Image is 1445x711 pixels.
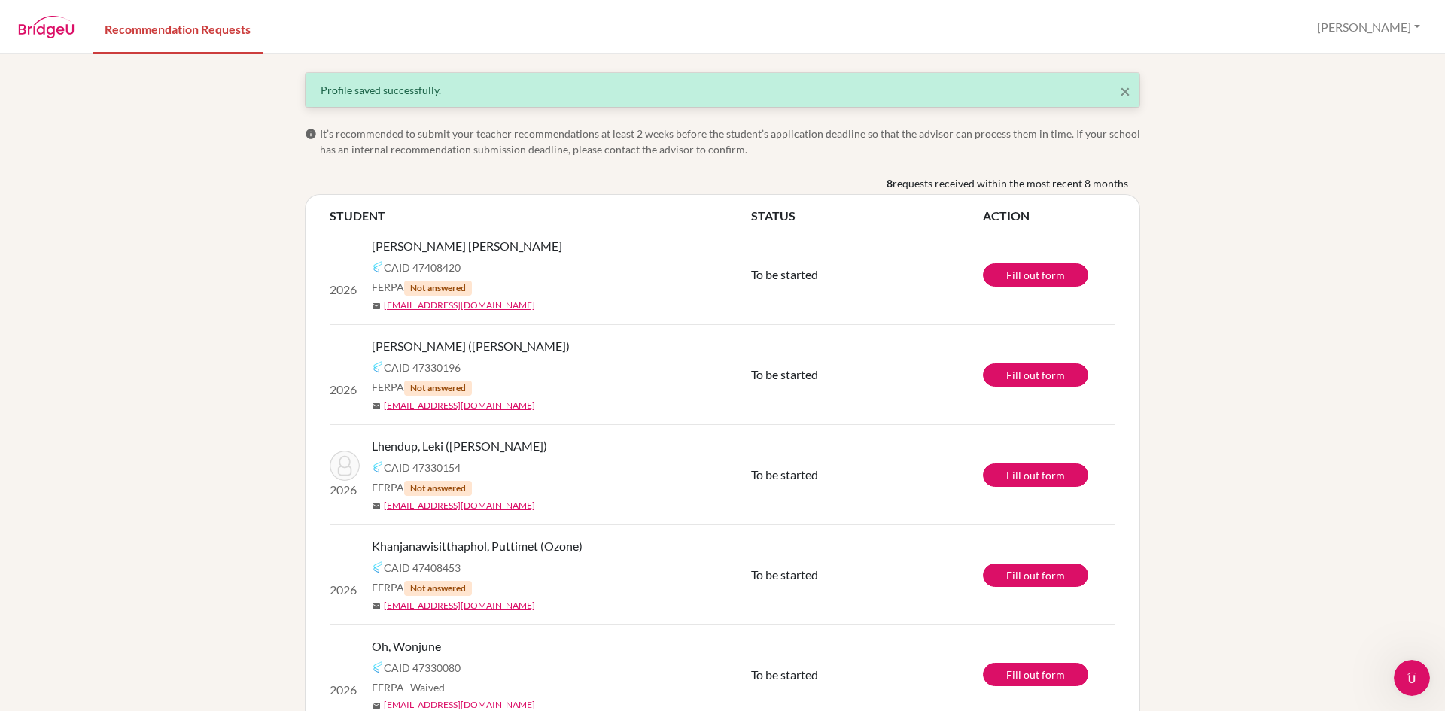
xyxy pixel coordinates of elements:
[751,667,818,682] span: To be started
[372,461,384,473] img: Common App logo
[384,499,535,512] a: [EMAIL_ADDRESS][DOMAIN_NAME]
[372,279,472,296] span: FERPA
[983,263,1088,287] a: Fill out form
[384,660,461,676] span: CAID 47330080
[1310,13,1427,41] button: [PERSON_NAME]
[1120,80,1130,102] span: ×
[330,251,360,281] img: Longley, Michael Andrew Nathan
[751,267,818,281] span: To be started
[983,363,1088,387] a: Fill out form
[404,681,445,694] span: - Waived
[1120,82,1130,100] button: Close
[384,460,461,476] span: CAID 47330154
[983,207,1115,225] th: ACTION
[321,82,1124,98] div: Profile saved successfully.
[384,560,461,576] span: CAID 47408453
[372,637,441,655] span: Oh, Wonjune
[372,701,381,710] span: mail
[1394,660,1430,696] iframe: Intercom live chat
[372,302,381,311] span: mail
[751,367,818,381] span: To be started
[372,537,583,555] span: Khanjanawisitthaphol, Puttimet (Ozone)
[983,564,1088,587] a: Fill out form
[384,399,535,412] a: [EMAIL_ADDRESS][DOMAIN_NAME]
[983,463,1088,487] a: Fill out form
[372,361,384,373] img: Common App logo
[893,175,1128,191] span: requests received within the most recent 8 months
[330,451,360,481] img: Lhendup, Leki (Shengs)
[751,467,818,482] span: To be started
[330,351,360,381] img: Li, Xin (Daniel)
[887,175,893,191] b: 8
[751,567,818,582] span: To be started
[372,402,381,411] span: mail
[330,481,360,499] p: 2026
[330,551,360,581] img: Khanjanawisitthaphol, Puttimet (Ozone)
[330,681,360,699] p: 2026
[983,663,1088,686] a: Fill out form
[305,128,317,140] span: info
[384,299,535,312] a: [EMAIL_ADDRESS][DOMAIN_NAME]
[372,261,384,273] img: Common App logo
[372,237,562,255] span: [PERSON_NAME] [PERSON_NAME]
[384,260,461,275] span: CAID 47408420
[404,381,472,396] span: Not answered
[18,16,75,38] img: BridgeU logo
[384,599,535,612] a: [EMAIL_ADDRESS][DOMAIN_NAME]
[751,207,983,225] th: STATUS
[372,602,381,611] span: mail
[372,561,384,573] img: Common App logo
[330,281,360,299] p: 2026
[330,207,751,225] th: STUDENT
[404,281,472,296] span: Not answered
[372,502,381,511] span: mail
[384,360,461,375] span: CAID 47330196
[320,126,1140,157] span: It’s recommended to submit your teacher recommendations at least 2 weeks before the student’s app...
[330,581,360,599] p: 2026
[372,379,472,396] span: FERPA
[404,581,472,596] span: Not answered
[372,337,570,355] span: [PERSON_NAME] ([PERSON_NAME])
[330,381,360,399] p: 2026
[93,2,263,54] a: Recommendation Requests
[372,661,384,673] img: Common App logo
[372,579,472,596] span: FERPA
[330,651,360,681] img: Oh, Wonjune
[372,679,445,695] span: FERPA
[404,481,472,496] span: Not answered
[372,437,547,455] span: Lhendup, Leki ([PERSON_NAME])
[372,479,472,496] span: FERPA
